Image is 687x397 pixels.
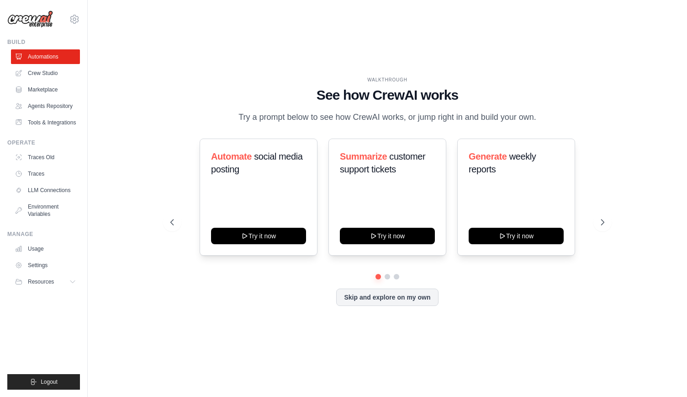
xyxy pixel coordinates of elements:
span: Automate [211,151,252,161]
a: Environment Variables [11,199,80,221]
div: WALKTHROUGH [170,76,604,83]
a: Tools & Integrations [11,115,80,130]
div: Manage [7,231,80,238]
a: Automations [11,49,80,64]
a: Traces Old [11,150,80,165]
button: Logout [7,374,80,390]
button: Try it now [211,228,306,244]
button: Try it now [469,228,564,244]
span: Resources [28,278,54,285]
a: Marketplace [11,82,80,97]
a: LLM Connections [11,183,80,198]
p: Try a prompt below to see how CrewAI works, or jump right in and build your own. [234,111,541,124]
button: Skip and explore on my own [336,289,438,306]
a: Traces [11,166,80,181]
a: Crew Studio [11,66,80,80]
a: Usage [11,241,80,256]
div: Operate [7,139,80,146]
button: Resources [11,274,80,289]
div: Build [7,38,80,46]
span: Summarize [340,151,387,161]
span: Generate [469,151,507,161]
span: social media posting [211,151,303,174]
img: Logo [7,11,53,28]
span: customer support tickets [340,151,425,174]
a: Settings [11,258,80,273]
button: Try it now [340,228,435,244]
span: Logout [41,378,58,386]
a: Agents Repository [11,99,80,113]
h1: See how CrewAI works [170,87,604,103]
